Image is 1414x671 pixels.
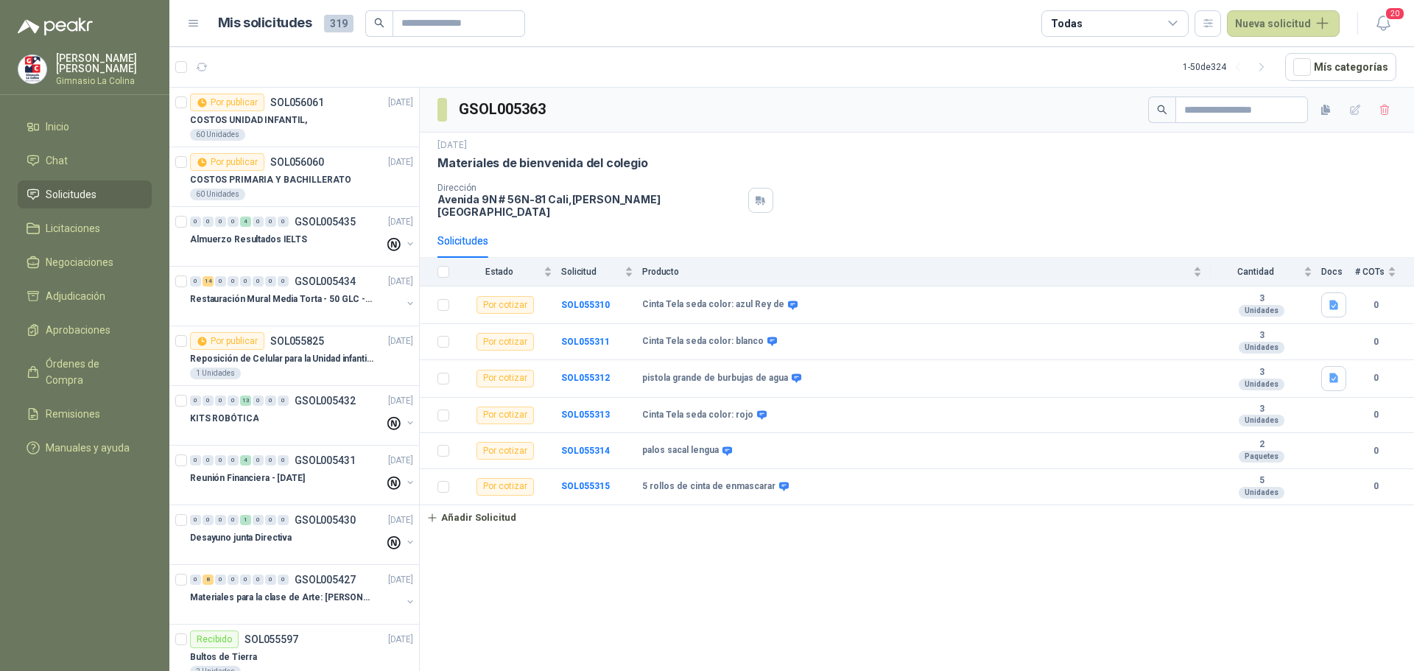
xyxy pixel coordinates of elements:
div: Por cotizar [476,407,534,424]
p: [DATE] [388,633,413,647]
div: 0 [240,575,251,585]
a: 0 14 0 0 0 0 0 0 GSOL005434[DATE] Restauración Mural Media Torta - 50 GLC - URGENTE [190,273,416,320]
div: 0 [265,575,276,585]
a: 0 8 0 0 0 0 0 0 GSOL005427[DATE] Materiales para la clase de Arte: [PERSON_NAME] [190,571,416,618]
div: 0 [228,455,239,466]
p: GSOL005431 [295,455,356,466]
a: 0 0 0 0 4 0 0 0 GSOL005435[DATE] Almuerzo Resultados IELTS [190,213,416,260]
div: Unidades [1239,415,1284,426]
div: 0 [215,217,226,227]
div: Por cotizar [476,442,534,460]
div: 0 [228,396,239,406]
a: 0 0 0 0 13 0 0 0 GSOL005432[DATE] KITS ROBÓTICA [190,392,416,439]
p: Reunión Financiera - [DATE] [190,471,305,485]
div: Por publicar [190,94,264,111]
b: SOL055312 [561,373,610,383]
p: [DATE] [388,513,413,527]
div: 0 [203,455,214,466]
b: 3 [1211,367,1312,379]
div: Por publicar [190,332,264,350]
th: Estado [458,258,561,287]
div: Por cotizar [476,370,534,387]
div: 0 [278,396,289,406]
span: Órdenes de Compra [46,356,138,388]
p: [DATE] [388,155,413,169]
img: Company Logo [18,55,46,83]
div: 0 [228,276,239,287]
b: pistola grande de burbujas de agua [642,373,788,384]
th: Producto [642,258,1211,287]
button: Añadir Solicitud [420,505,523,530]
p: SOL056060 [270,157,324,167]
a: Añadir Solicitud [420,505,1414,530]
span: Cantidad [1211,267,1301,277]
div: 0 [278,575,289,585]
a: Por publicarSOL055825[DATE] Reposición de Celular para la Unidad infantil (con forro, y vidrio pr... [169,326,419,386]
b: 5 rollos de cinta de enmascarar [642,481,775,493]
span: Solicitudes [46,186,96,203]
a: SOL055310 [561,300,610,310]
span: Estado [458,267,541,277]
div: 0 [203,515,214,525]
b: 3 [1211,330,1312,342]
p: Almuerzo Resultados IELTS [190,233,307,247]
div: 0 [278,217,289,227]
p: [DATE] [388,275,413,289]
p: [DATE] [388,454,413,468]
p: Bultos de Tierra [190,650,257,664]
b: SOL055314 [561,446,610,456]
p: COSTOS PRIMARIA Y BACHILLERATO [190,173,351,187]
button: Mís categorías [1285,53,1396,81]
div: 0 [215,396,226,406]
div: Unidades [1239,487,1284,499]
div: Unidades [1239,379,1284,390]
p: Desayuno junta Directiva [190,531,292,545]
b: 0 [1355,371,1396,385]
div: 0 [253,396,264,406]
span: search [1157,105,1167,115]
a: Adjudicación [18,282,152,310]
b: 0 [1355,479,1396,493]
div: Por cotizar [476,478,534,496]
div: 0 [203,217,214,227]
p: [DATE] [388,96,413,110]
span: Licitaciones [46,220,100,236]
b: 5 [1211,475,1312,487]
div: 0 [265,217,276,227]
a: 0 0 0 0 4 0 0 0 GSOL005431[DATE] Reunión Financiera - [DATE] [190,452,416,499]
span: Remisiones [46,406,100,422]
b: SOL055311 [561,337,610,347]
div: 0 [253,515,264,525]
div: 0 [190,515,201,525]
p: SOL055825 [270,336,324,346]
div: 0 [215,515,226,525]
p: SOL055597 [245,634,298,644]
div: 0 [190,455,201,466]
b: 2 [1211,439,1312,451]
p: Materiales para la clase de Arte: [PERSON_NAME] [190,591,373,605]
p: GSOL005427 [295,575,356,585]
p: Restauración Mural Media Torta - 50 GLC - URGENTE [190,292,373,306]
p: [DATE] [388,573,413,587]
th: # COTs [1355,258,1414,287]
p: [DATE] [437,138,467,152]
div: 1 [240,515,251,525]
div: Unidades [1239,305,1284,317]
div: 0 [265,455,276,466]
span: 20 [1385,7,1405,21]
p: KITS ROBÓTICA [190,412,258,426]
b: Cinta Tela seda color: azul Rey de [642,299,784,311]
p: GSOL005435 [295,217,356,227]
a: Remisiones [18,400,152,428]
div: 14 [203,276,214,287]
div: 0 [253,575,264,585]
div: 0 [215,276,226,287]
div: 0 [253,276,264,287]
div: 0 [265,396,276,406]
th: Docs [1321,258,1355,287]
div: 0 [240,276,251,287]
div: Solicitudes [437,233,488,249]
b: 3 [1211,404,1312,415]
span: Manuales y ayuda [46,440,130,456]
